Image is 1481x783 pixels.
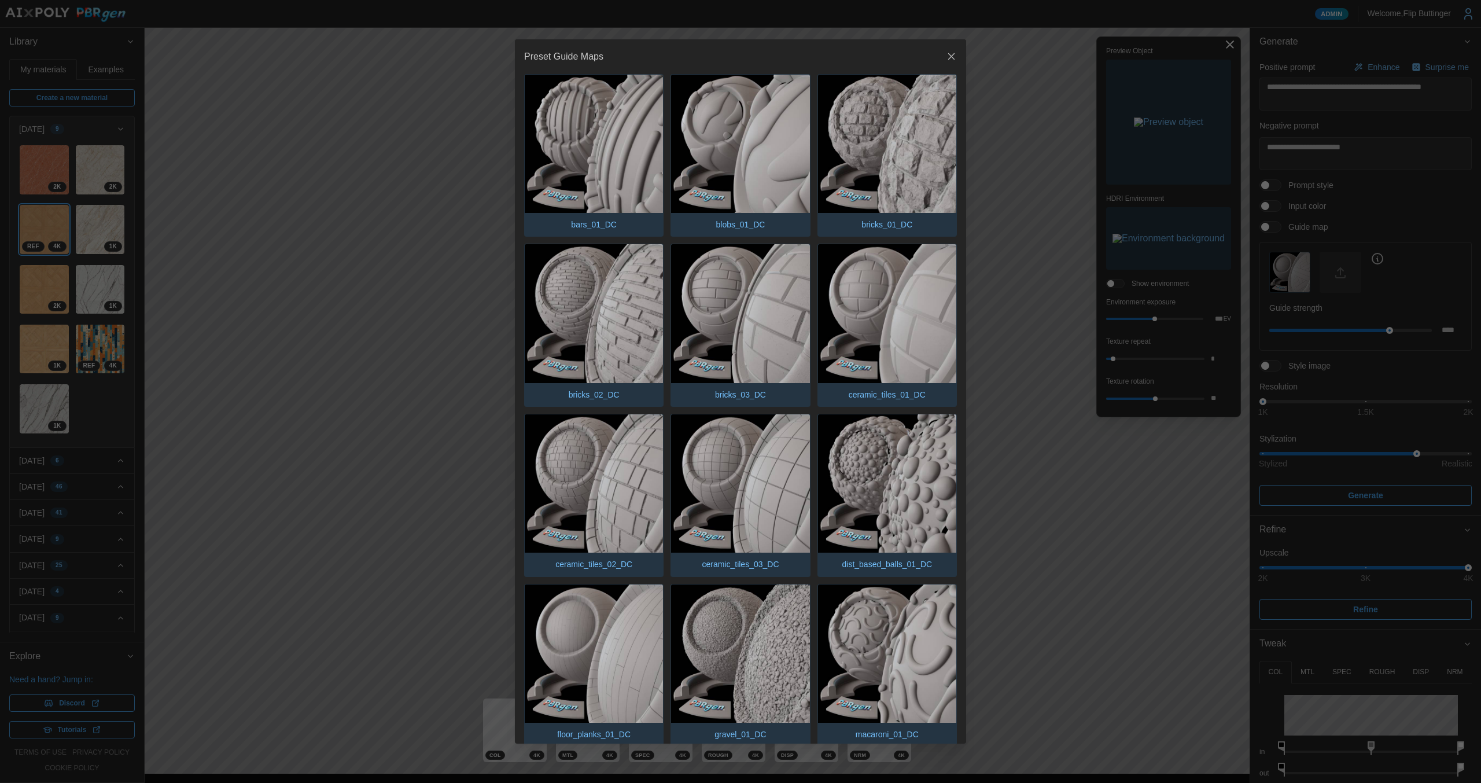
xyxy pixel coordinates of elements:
img: floor_planks_01_DC.png [525,585,663,723]
p: bars_01_DC [565,213,622,236]
button: ceramic_tiles_02_DC.pngceramic_tiles_02_DC [524,414,664,577]
img: macaroni_01_DC.png [818,585,956,723]
p: ceramic_tiles_02_DC [550,553,638,576]
p: ceramic_tiles_01_DC [843,383,931,406]
p: floor_planks_01_DC [551,723,636,746]
img: blobs_01_DC.png [671,75,809,213]
button: blobs_01_DC.pngblobs_01_DC [670,74,810,237]
img: bars_01_DC.png [525,75,663,213]
button: bars_01_DC.pngbars_01_DC [524,74,664,237]
p: gravel_01_DC [709,723,772,746]
img: ceramic_tiles_03_DC.png [671,414,809,553]
button: floor_planks_01_DC.pngfloor_planks_01_DC [524,584,664,747]
button: ceramic_tiles_03_DC.pngceramic_tiles_03_DC [670,414,810,577]
img: bricks_03_DC.png [671,244,809,383]
p: ceramic_tiles_03_DC [696,553,784,576]
p: dist_based_balls_01_DC [836,553,938,576]
button: gravel_01_DC.pnggravel_01_DC [670,584,810,747]
button: bricks_03_DC.pngbricks_03_DC [670,244,810,407]
p: blobs_01_DC [710,213,771,236]
p: bricks_03_DC [709,383,772,406]
h2: Preset Guide Maps [524,52,603,61]
img: ceramic_tiles_02_DC.png [525,414,663,553]
button: bricks_01_DC.pngbricks_01_DC [817,74,957,237]
p: macaroni_01_DC [850,723,924,746]
img: ceramic_tiles_01_DC.png [818,244,956,383]
p: bricks_02_DC [563,383,625,406]
button: macaroni_01_DC.pngmacaroni_01_DC [817,584,957,747]
button: bricks_02_DC.pngbricks_02_DC [524,244,664,407]
img: bricks_01_DC.png [818,75,956,213]
img: gravel_01_DC.png [671,585,809,723]
img: bricks_02_DC.png [525,244,663,383]
button: ceramic_tiles_01_DC.pngceramic_tiles_01_DC [817,244,957,407]
img: dist_based_balls_01_DC.png [818,414,956,553]
button: dist_based_balls_01_DC.pngdist_based_balls_01_DC [817,414,957,577]
p: bricks_01_DC [856,213,918,236]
